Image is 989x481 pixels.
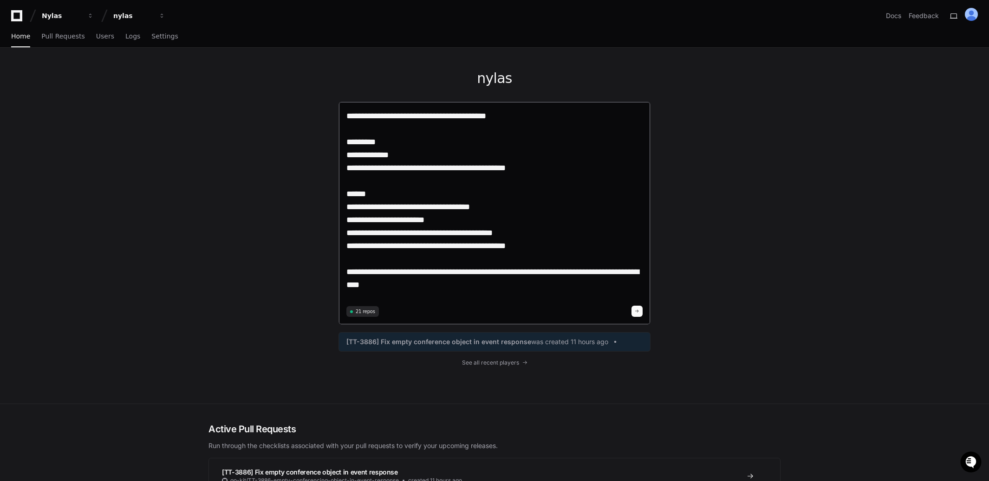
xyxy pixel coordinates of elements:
[11,26,30,47] a: Home
[338,70,651,87] h1: nylas
[158,72,169,83] button: Start new chat
[462,359,519,366] span: See all recent players
[9,69,26,86] img: 1736555170064-99ba0984-63c1-480f-8ee9-699278ef63ed
[38,7,98,24] button: Nylas
[32,69,152,78] div: Start new chat
[113,11,153,20] div: nylas
[151,26,178,47] a: Settings
[346,337,643,346] a: [TT-3886] Fix empty conference object in event responsewas created 11 hours ago
[208,441,781,450] p: Run through the checklists associated with your pull requests to verify your upcoming releases.
[959,450,984,475] iframe: Open customer support
[11,33,30,39] span: Home
[125,26,140,47] a: Logs
[92,97,112,104] span: Pylon
[965,8,978,21] img: ALV-UjUTLTKDo2-V5vjG4wR1buipwogKm1wWuvNrTAMaancOL2w8d8XiYMyzUPCyapUwVg1DhQ_h_MBM3ufQigANgFbfgRVfo...
[32,78,117,86] div: We're available if you need us!
[41,33,85,39] span: Pull Requests
[151,33,178,39] span: Settings
[110,7,169,24] button: nylas
[531,337,608,346] span: was created 11 hours ago
[356,308,375,315] span: 21 repos
[42,11,82,20] div: Nylas
[65,97,112,104] a: Powered byPylon
[9,9,28,28] img: PlayerZero
[125,33,140,39] span: Logs
[886,11,901,20] a: Docs
[96,33,114,39] span: Users
[909,11,939,20] button: Feedback
[222,468,398,476] span: [TT-3886] Fix empty conference object in event response
[208,423,781,436] h2: Active Pull Requests
[346,337,531,346] span: [TT-3886] Fix empty conference object in event response
[9,37,169,52] div: Welcome
[96,26,114,47] a: Users
[338,359,651,366] a: See all recent players
[41,26,85,47] a: Pull Requests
